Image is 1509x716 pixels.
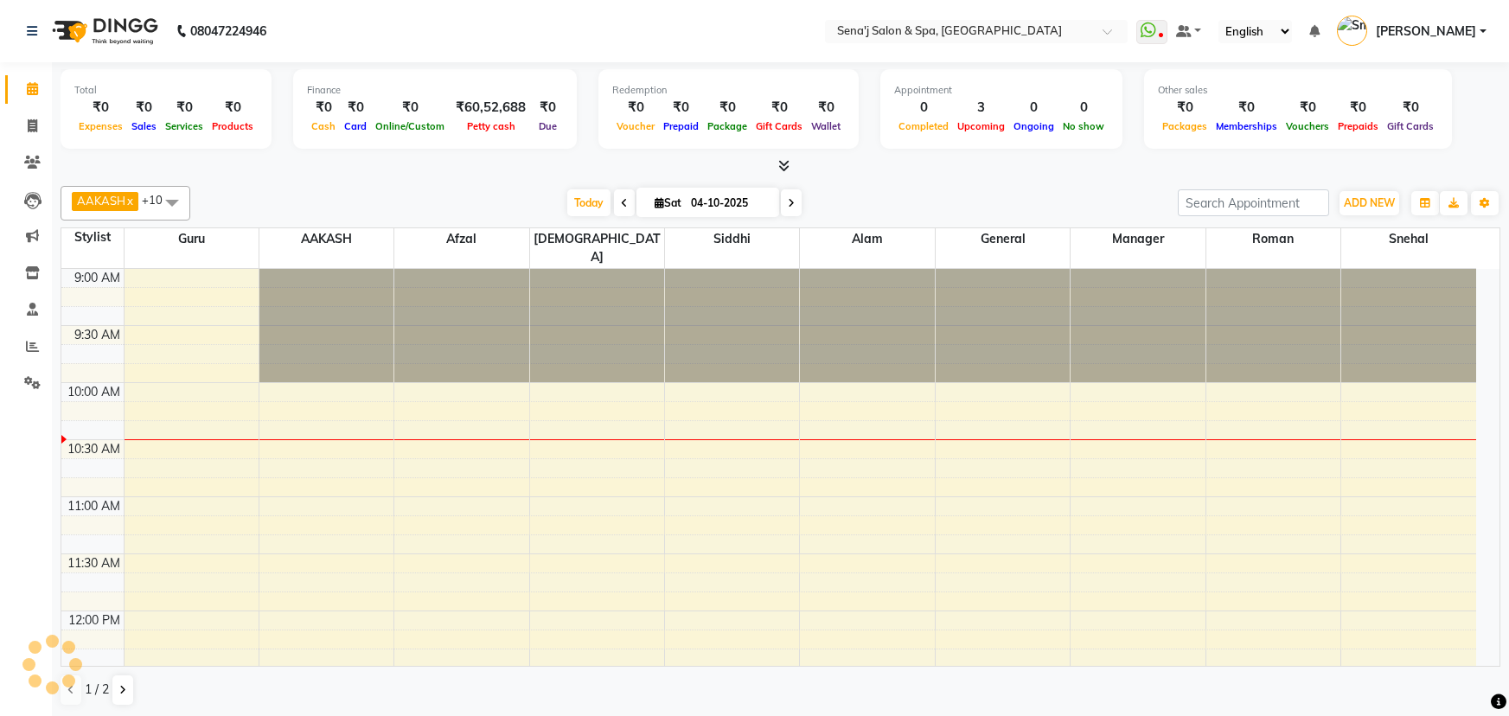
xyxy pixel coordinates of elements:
[1282,120,1333,132] span: Vouchers
[534,120,561,132] span: Due
[1333,120,1383,132] span: Prepaids
[703,98,751,118] div: ₹0
[650,196,686,209] span: Sat
[894,98,953,118] div: 0
[1337,16,1367,46] img: Smita Acharekar
[371,98,449,118] div: ₹0
[953,98,1009,118] div: 3
[1383,120,1438,132] span: Gift Cards
[1340,191,1399,215] button: ADD NEW
[1344,196,1395,209] span: ADD NEW
[1058,120,1109,132] span: No show
[612,120,659,132] span: Voucher
[61,228,124,246] div: Stylist
[1158,120,1212,132] span: Packages
[1212,120,1282,132] span: Memberships
[127,120,161,132] span: Sales
[800,228,934,250] span: Alam
[161,98,208,118] div: ₹0
[64,497,124,515] div: 11:00 AM
[125,228,259,250] span: Guru
[1158,83,1438,98] div: Other sales
[1333,98,1383,118] div: ₹0
[340,120,371,132] span: Card
[612,83,845,98] div: Redemption
[1282,98,1333,118] div: ₹0
[1071,228,1205,250] span: Manager
[77,194,125,208] span: AAKASH
[1376,22,1476,41] span: [PERSON_NAME]
[127,98,161,118] div: ₹0
[1158,98,1212,118] div: ₹0
[894,120,953,132] span: Completed
[190,7,266,55] b: 08047224946
[161,120,208,132] span: Services
[74,83,258,98] div: Total
[394,228,528,250] span: Afzal
[703,120,751,132] span: Package
[807,98,845,118] div: ₹0
[1212,98,1282,118] div: ₹0
[74,120,127,132] span: Expenses
[64,383,124,401] div: 10:00 AM
[807,120,845,132] span: Wallet
[85,681,109,699] span: 1 / 2
[1009,98,1058,118] div: 0
[1009,120,1058,132] span: Ongoing
[751,120,807,132] span: Gift Cards
[208,120,258,132] span: Products
[530,228,664,268] span: [DEMOGRAPHIC_DATA]
[65,611,124,630] div: 12:00 PM
[71,326,124,344] div: 9:30 AM
[612,98,659,118] div: ₹0
[894,83,1109,98] div: Appointment
[371,120,449,132] span: Online/Custom
[1341,228,1476,250] span: Snehal
[533,98,563,118] div: ₹0
[340,98,371,118] div: ₹0
[751,98,807,118] div: ₹0
[1178,189,1329,216] input: Search Appointment
[936,228,1070,250] span: General
[307,98,340,118] div: ₹0
[1058,98,1109,118] div: 0
[142,193,176,207] span: +10
[686,190,772,216] input: 2025-10-04
[44,7,163,55] img: logo
[1206,228,1340,250] span: Roman
[64,554,124,572] div: 11:30 AM
[208,98,258,118] div: ₹0
[307,120,340,132] span: Cash
[125,194,133,208] a: x
[259,228,393,250] span: AAKASH
[71,269,124,287] div: 9:00 AM
[307,83,563,98] div: Finance
[1383,98,1438,118] div: ₹0
[659,98,703,118] div: ₹0
[74,98,127,118] div: ₹0
[659,120,703,132] span: Prepaid
[953,120,1009,132] span: Upcoming
[567,189,611,216] span: Today
[463,120,520,132] span: Petty cash
[665,228,799,250] span: Siddhi
[449,98,533,118] div: ₹60,52,688
[64,440,124,458] div: 10:30 AM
